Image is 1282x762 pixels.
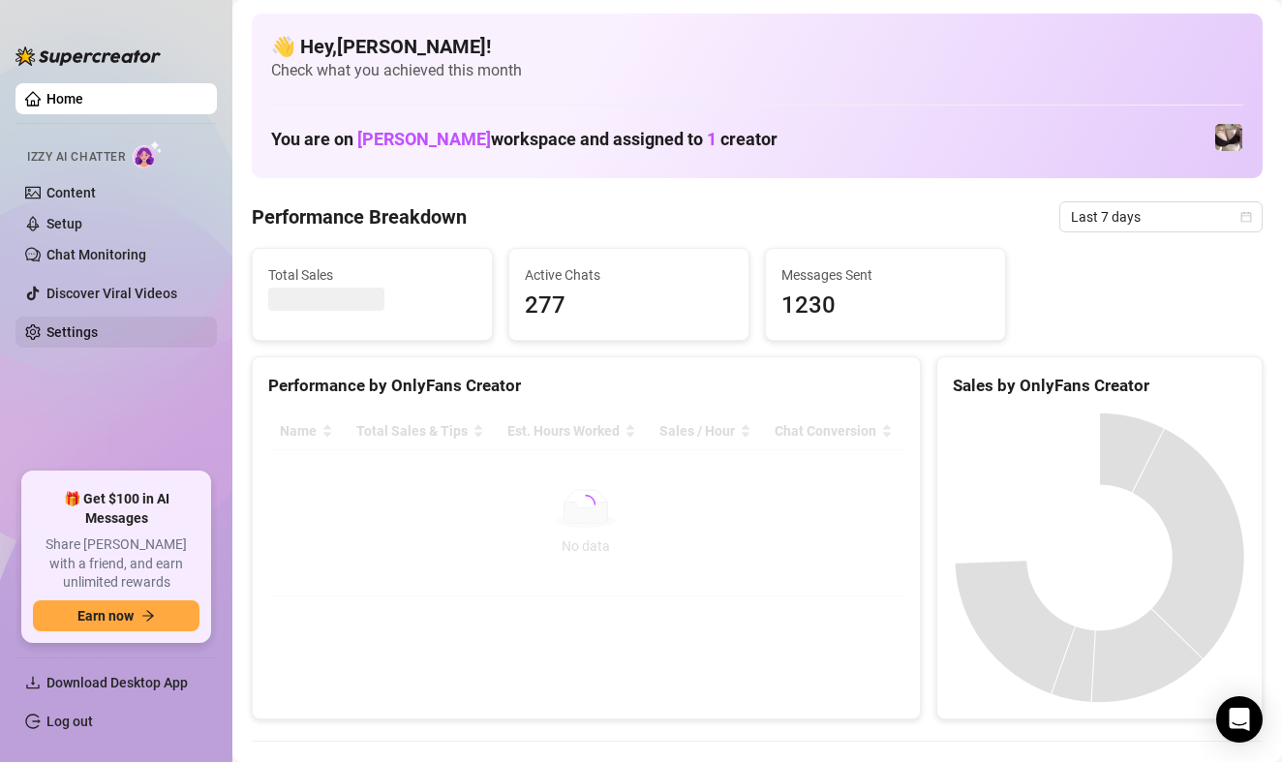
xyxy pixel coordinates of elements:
[1240,211,1252,223] span: calendar
[15,46,161,66] img: logo-BBDzfeDw.svg
[707,129,717,149] span: 1
[252,203,467,230] h4: Performance Breakdown
[27,148,125,167] span: Izzy AI Chatter
[525,264,733,286] span: Active Chats
[357,129,491,149] span: [PERSON_NAME]
[46,185,96,200] a: Content
[1215,124,1242,151] img: Scar
[46,675,188,690] span: Download Desktop App
[271,129,778,150] h1: You are on workspace and assigned to creator
[953,373,1246,399] div: Sales by OnlyFans Creator
[33,600,199,631] button: Earn nowarrow-right
[141,609,155,623] span: arrow-right
[46,91,83,107] a: Home
[46,286,177,301] a: Discover Viral Videos
[781,288,990,324] span: 1230
[33,535,199,593] span: Share [PERSON_NAME] with a friend, and earn unlimited rewards
[46,216,82,231] a: Setup
[271,33,1243,60] h4: 👋 Hey, [PERSON_NAME] !
[77,608,134,624] span: Earn now
[46,324,98,340] a: Settings
[781,264,990,286] span: Messages Sent
[25,675,41,690] span: download
[33,490,199,528] span: 🎁 Get $100 in AI Messages
[46,247,146,262] a: Chat Monitoring
[1071,202,1251,231] span: Last 7 days
[271,60,1243,81] span: Check what you achieved this month
[525,288,733,324] span: 277
[268,264,476,286] span: Total Sales
[573,492,598,517] span: loading
[133,140,163,168] img: AI Chatter
[1216,696,1263,743] div: Open Intercom Messenger
[268,373,904,399] div: Performance by OnlyFans Creator
[46,714,93,729] a: Log out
